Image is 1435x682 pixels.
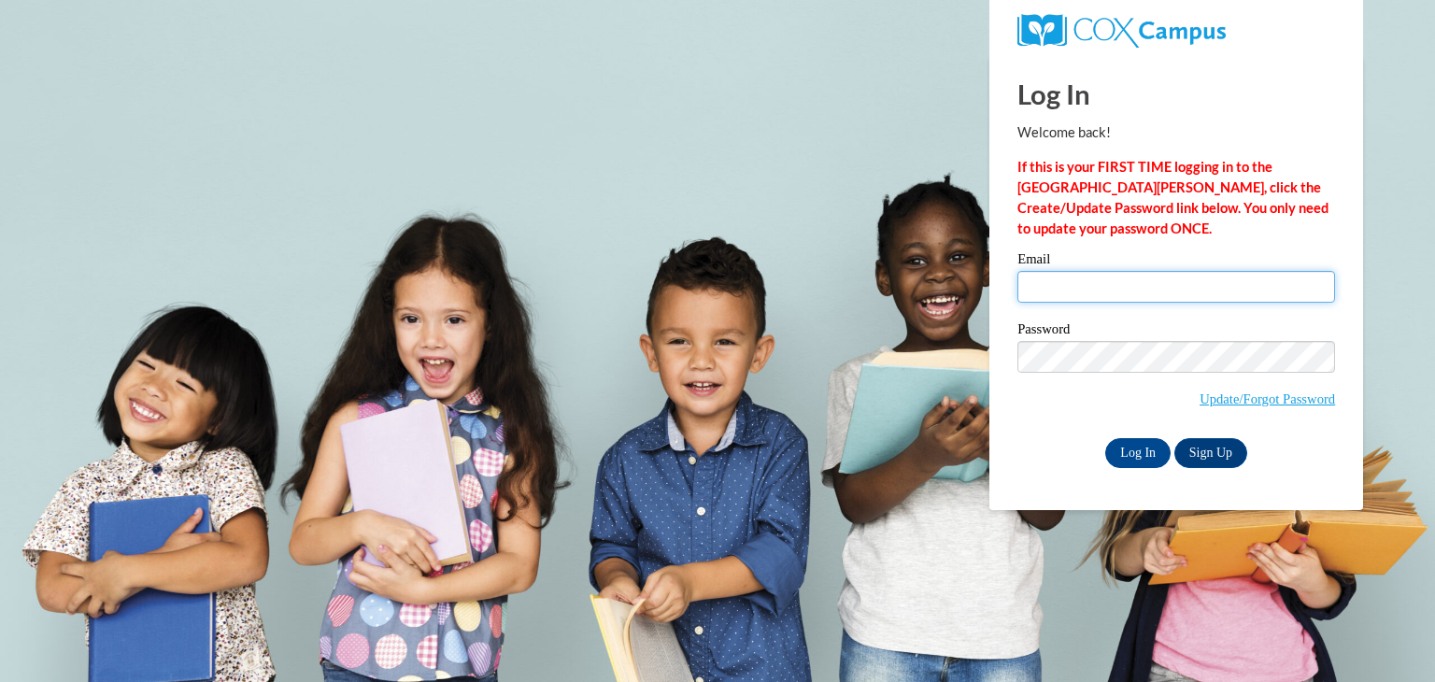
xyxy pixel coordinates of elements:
label: Email [1017,252,1335,271]
img: COX Campus [1017,14,1226,48]
a: COX Campus [1017,21,1226,37]
h1: Log In [1017,75,1335,113]
a: Sign Up [1174,438,1247,468]
input: Log In [1105,438,1171,468]
label: Password [1017,322,1335,341]
p: Welcome back! [1017,122,1335,143]
a: Update/Forgot Password [1200,391,1335,406]
strong: If this is your FIRST TIME logging in to the [GEOGRAPHIC_DATA][PERSON_NAME], click the Create/Upd... [1017,159,1328,236]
